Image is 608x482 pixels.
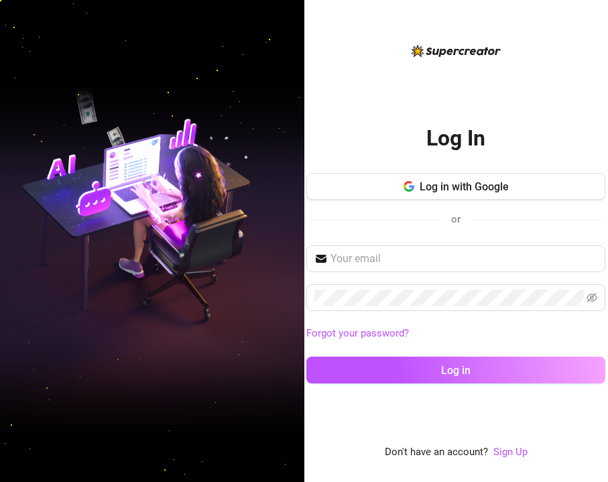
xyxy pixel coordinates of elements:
img: logo-BBDzfeDw.svg [412,45,501,57]
button: Log in with Google [306,173,605,200]
span: eye-invisible [587,292,597,303]
span: Don't have an account? [385,444,488,461]
a: Forgot your password? [306,326,605,342]
span: Log in [441,364,471,377]
button: Log in [306,357,605,383]
a: Sign Up [493,446,528,458]
a: Forgot your password? [306,327,409,339]
h2: Log In [426,125,485,152]
input: Your email [330,251,597,267]
span: or [451,213,461,225]
span: Log in with Google [420,180,509,193]
a: Sign Up [493,444,528,461]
